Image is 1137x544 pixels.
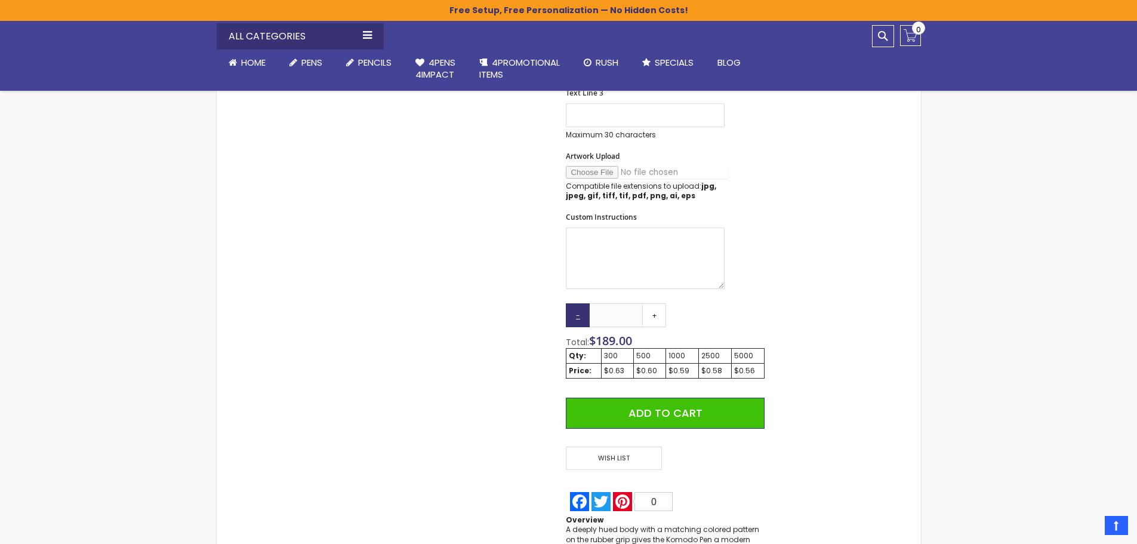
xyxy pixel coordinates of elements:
[467,50,572,88] a: 4PROMOTIONALITEMS
[604,351,631,361] div: 300
[415,56,455,81] span: 4Pens 4impact
[900,25,921,46] a: 0
[566,515,603,525] strong: Overview
[668,351,696,361] div: 1000
[630,50,705,76] a: Specials
[572,50,630,76] a: Rush
[569,351,586,361] strong: Qty:
[566,447,661,470] span: Wish List
[566,303,590,327] a: -
[655,56,694,69] span: Specials
[479,56,560,81] span: 4PROMOTIONAL ITEMS
[566,182,725,201] p: Compatible file extensions to upload:
[566,151,620,161] span: Artwork Upload
[403,50,467,88] a: 4Pens4impact
[334,50,403,76] a: Pencils
[566,181,716,201] strong: jpg, jpeg, gif, tiff, tif, pdf, png, ai, eps
[668,366,696,376] div: $0.59
[596,333,632,349] span: 189.00
[566,447,665,470] a: Wish List
[566,398,764,429] button: Add to Cart
[717,56,741,69] span: Blog
[566,88,603,98] span: Text Line 3
[566,130,725,140] p: Maximum 30 characters
[590,492,612,511] a: Twitter
[636,351,664,361] div: 500
[241,56,266,69] span: Home
[642,303,666,327] a: +
[705,50,753,76] a: Blog
[301,56,322,69] span: Pens
[566,212,637,222] span: Custom Instructions
[636,366,664,376] div: $0.60
[734,366,762,376] div: $0.56
[589,333,632,349] span: $
[701,351,729,361] div: 2500
[651,497,657,507] span: 0
[358,56,392,69] span: Pencils
[569,365,591,376] strong: Price:
[916,24,921,35] span: 0
[278,50,334,76] a: Pens
[612,492,674,511] a: Pinterest0
[628,405,702,420] span: Add to Cart
[566,336,589,348] span: Total:
[701,366,729,376] div: $0.58
[569,492,590,511] a: Facebook
[217,50,278,76] a: Home
[734,351,762,361] div: 5000
[604,366,631,376] div: $0.63
[217,23,384,50] div: All Categories
[596,56,618,69] span: Rush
